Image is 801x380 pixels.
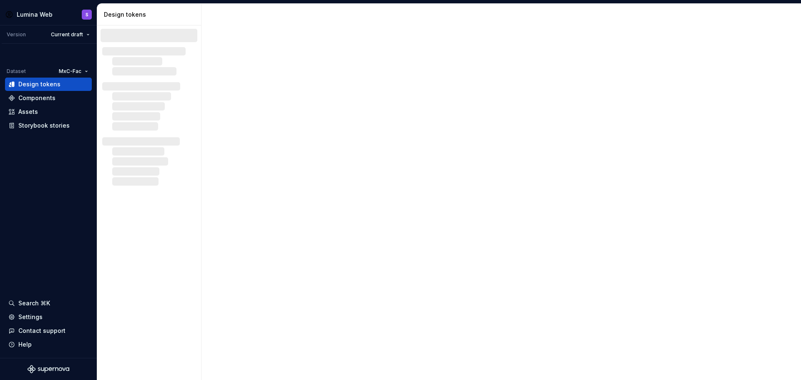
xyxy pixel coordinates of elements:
div: Settings [18,313,43,321]
div: Search ⌘K [18,299,50,307]
div: Contact support [18,327,65,335]
a: Settings [5,310,92,324]
a: Assets [5,105,92,118]
a: Storybook stories [5,119,92,132]
svg: Supernova Logo [28,365,69,373]
button: Contact support [5,324,92,337]
span: MxC-Fac [59,68,81,75]
div: Components [18,94,55,102]
div: Dataset [7,68,26,75]
button: Help [5,338,92,351]
div: Version [7,31,26,38]
button: MxC-Fac [55,65,92,77]
div: Lumina Web [17,10,53,19]
span: Current draft [51,31,83,38]
a: Design tokens [5,78,92,91]
button: Current draft [47,29,93,40]
div: S [86,11,88,18]
div: Storybook stories [18,121,70,130]
div: Assets [18,108,38,116]
button: Search ⌘K [5,297,92,310]
a: Components [5,91,92,105]
button: Lumina WebS [2,5,95,23]
div: Help [18,340,32,349]
div: Design tokens [104,10,198,19]
div: Design tokens [18,80,60,88]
